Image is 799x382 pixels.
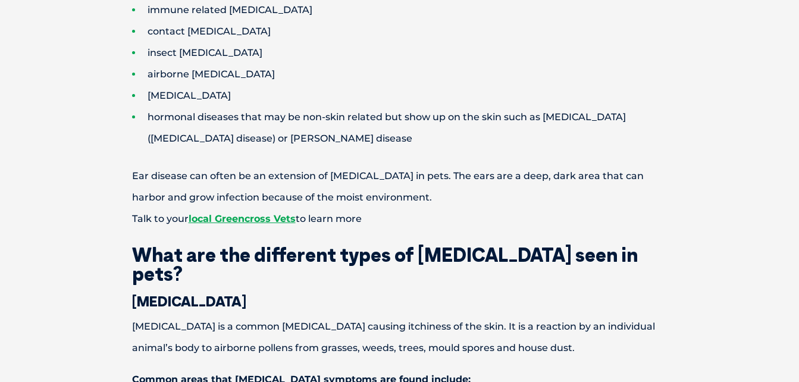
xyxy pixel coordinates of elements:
li: contact [MEDICAL_DATA] [132,21,709,42]
h3: [MEDICAL_DATA] [90,294,709,308]
p: [MEDICAL_DATA] is a common [MEDICAL_DATA] causing itchiness of the skin. It is a reaction by an i... [90,316,709,359]
a: local Greencross Vets [189,213,296,224]
h2: What are the different types of [MEDICAL_DATA] seen in pets? [90,245,709,283]
li: [MEDICAL_DATA] [132,85,709,107]
p: Ear disease can often be an extension of [MEDICAL_DATA] in pets. The ears are a deep, dark area t... [90,165,709,230]
li: airborne [MEDICAL_DATA] [132,64,709,85]
li: hormonal diseases that may be non-skin related but show up on the skin such as [MEDICAL_DATA] ([M... [132,107,709,149]
li: insect [MEDICAL_DATA] [132,42,709,64]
